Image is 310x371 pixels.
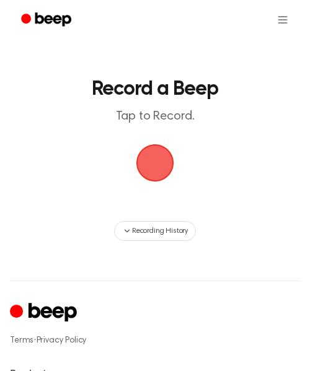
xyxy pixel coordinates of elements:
[268,5,298,35] button: Open menu
[132,225,188,237] span: Recording History
[10,336,33,345] a: Terms
[22,79,288,99] h1: Record a Beep
[10,334,300,347] div: ·
[37,336,87,345] a: Privacy Policy
[22,109,288,124] p: Tap to Record.
[12,8,82,32] a: Beep
[114,221,196,241] button: Recording History
[136,144,174,181] img: Beep Logo
[10,301,80,325] a: Cruip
